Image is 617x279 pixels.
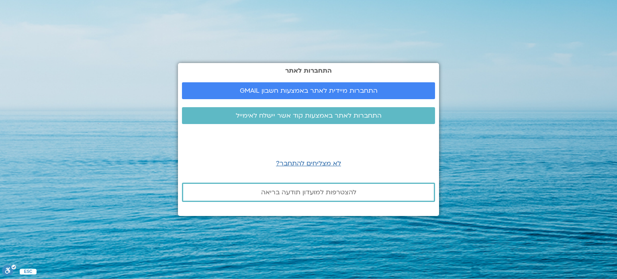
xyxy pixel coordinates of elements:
[182,82,435,99] a: התחברות מיידית לאתר באמצעות חשבון GMAIL
[236,112,382,119] span: התחברות לאתר באמצעות קוד אשר יישלח לאימייל
[276,159,341,168] a: לא מצליחים להתחבר?
[182,183,435,202] a: להצטרפות למועדון תודעה בריאה
[240,87,378,94] span: התחברות מיידית לאתר באמצעות חשבון GMAIL
[261,189,356,196] span: להצטרפות למועדון תודעה בריאה
[182,67,435,74] h2: התחברות לאתר
[182,107,435,124] a: התחברות לאתר באמצעות קוד אשר יישלח לאימייל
